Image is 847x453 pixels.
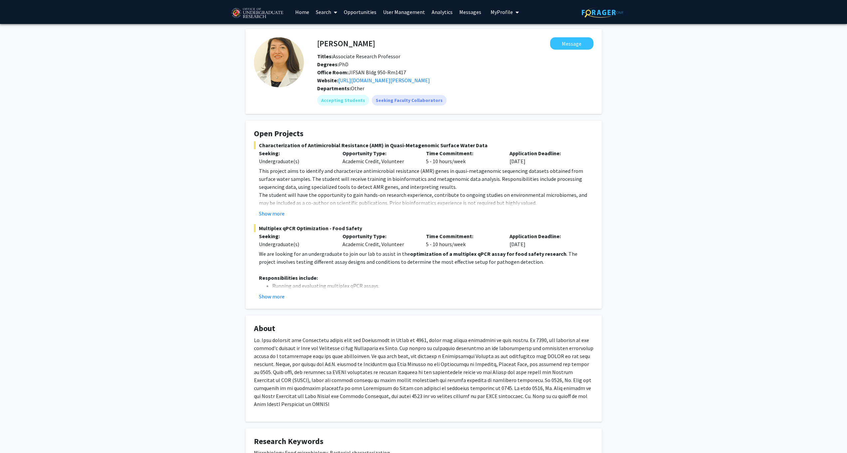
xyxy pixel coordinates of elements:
[229,5,285,22] img: University of Maryland Logo
[342,149,416,157] p: Opportunity Type:
[254,129,593,139] h4: Open Projects
[259,274,318,281] strong: Responsibilities include:
[510,149,583,157] p: Application Deadline:
[317,61,339,68] b: Degrees:
[5,423,28,448] iframe: Chat
[259,167,593,191] p: This project aims to identify and characterize antimicrobial resistance (AMR) genes in quasi-meta...
[510,232,583,240] p: Application Deadline:
[426,232,500,240] p: Time Commitment:
[317,69,348,76] b: Office Room:
[340,0,380,24] a: Opportunities
[456,0,485,24] a: Messages
[317,85,351,92] b: Departments:
[259,191,593,207] p: The student will have the opportunity to gain hands-on research experience, contribute to ongoing...
[380,0,428,24] a: User Management
[317,95,369,106] mat-chip: Accepting Students
[550,37,593,50] button: Message Magaly Toro
[491,9,513,15] span: My Profile
[254,324,593,333] h4: About
[259,292,285,300] button: Show more
[337,149,421,165] div: Academic Credit, Volunteer
[292,0,313,24] a: Home
[254,141,593,149] span: Characterization of Antimicrobial Resistance (AMR) in Quasi-Metagenomic Surface Water Data
[342,232,416,240] p: Opportunity Type:
[426,149,500,157] p: Time Commitment:
[317,53,333,60] b: Titles:
[254,224,593,232] span: Multiplex qPCR Optimization - Food Safety
[582,7,623,18] img: ForagerOne Logo
[505,232,588,248] div: [DATE]
[421,232,505,248] div: 5 - 10 hours/week
[259,240,332,248] div: Undergraduate(s)
[317,69,406,76] span: JIFSAN Bldg 950-Rm1417
[317,77,338,84] b: Website:
[372,95,447,106] mat-chip: Seeking Faculty Collaborators
[338,77,430,84] a: Opens in a new tab
[313,0,340,24] a: Search
[272,282,593,290] li: Running and evaluating multiplex qPCR assays.
[421,149,505,165] div: 5 - 10 hours/week
[254,336,593,408] p: Lo. Ipsu dolorsit ame Consectetu adipis elit sed Doeiusmodt in Utlab et 4961, dolor mag aliqua en...
[254,37,304,87] img: Profile Picture
[410,250,566,257] strong: optimization of a multiplex qPCR assay for food safety research
[259,210,285,218] button: Show more
[254,437,593,446] h4: Research Keywords
[317,37,375,50] h4: [PERSON_NAME]
[259,250,593,266] p: We are looking for an undergraduate to join our lab to assist in the . The project involves testi...
[317,61,348,68] span: PhD
[428,0,456,24] a: Analytics
[351,85,364,92] span: Other
[317,53,400,60] span: Associate Research Professor
[259,149,332,157] p: Seeking:
[505,149,588,165] div: [DATE]
[259,157,332,165] div: Undergraduate(s)
[259,232,332,240] p: Seeking:
[337,232,421,248] div: Academic Credit, Volunteer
